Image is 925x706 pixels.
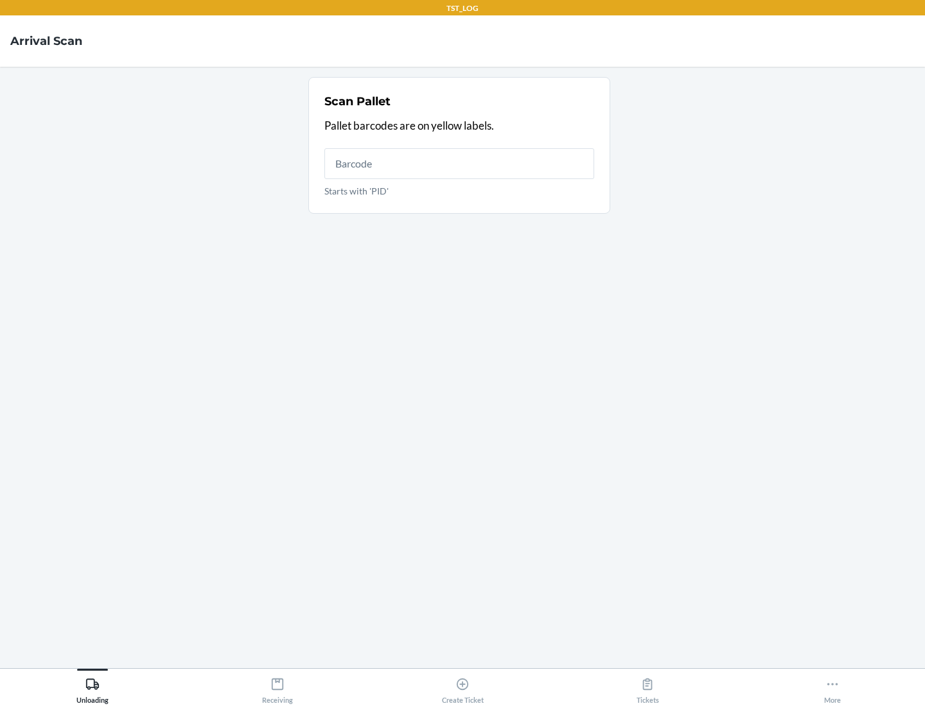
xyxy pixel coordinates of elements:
[555,669,740,704] button: Tickets
[824,672,841,704] div: More
[76,672,109,704] div: Unloading
[10,33,82,49] h4: Arrival Scan
[324,148,594,179] input: Starts with 'PID'
[324,184,594,198] p: Starts with 'PID'
[324,93,391,110] h2: Scan Pallet
[262,672,293,704] div: Receiving
[185,669,370,704] button: Receiving
[740,669,925,704] button: More
[370,669,555,704] button: Create Ticket
[446,3,479,14] p: TST_LOG
[324,117,594,134] p: Pallet barcodes are on yellow labels.
[442,672,484,704] div: Create Ticket
[637,672,659,704] div: Tickets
